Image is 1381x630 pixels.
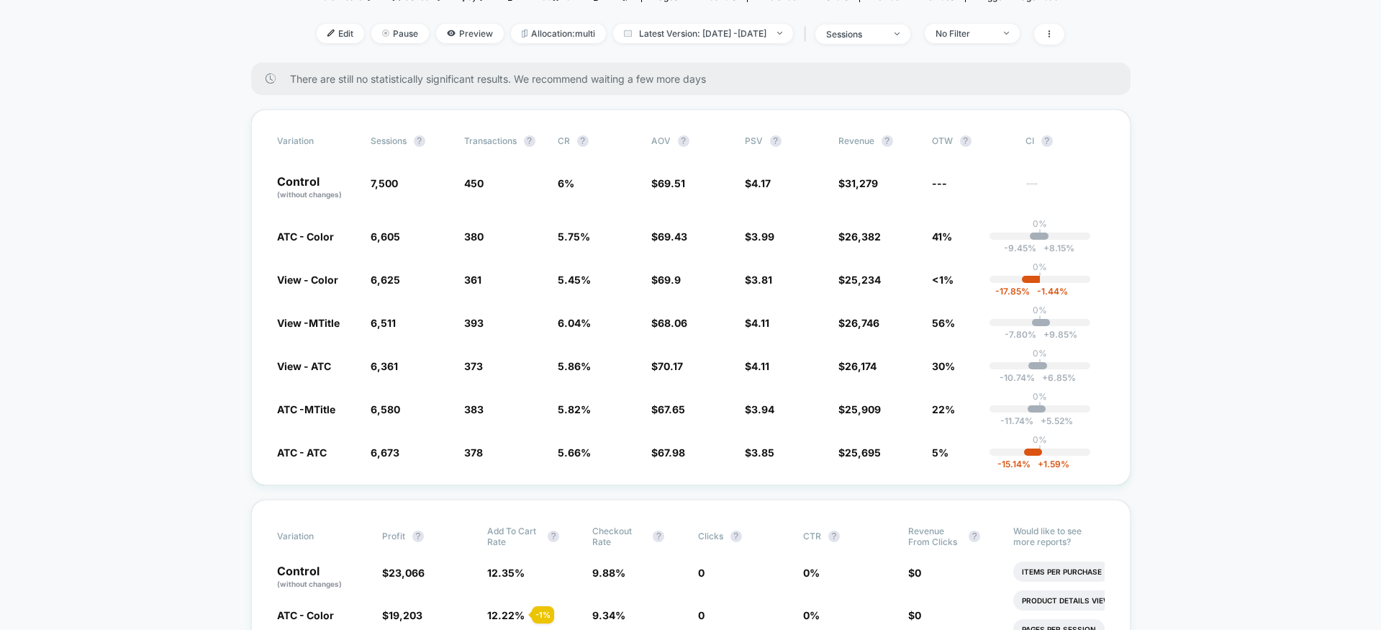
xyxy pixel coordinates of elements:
[651,403,685,415] span: $
[1038,459,1043,469] span: +
[838,360,877,372] span: $
[653,531,664,542] button: ?
[803,567,820,579] span: 0 %
[845,317,879,329] span: 26,746
[838,446,881,459] span: $
[1013,526,1104,547] p: Would like to see more reports?
[932,360,955,372] span: 30%
[624,30,632,37] img: calendar
[558,177,574,189] span: 6 %
[1043,243,1049,253] span: +
[558,317,591,329] span: 6.04 %
[277,609,334,621] span: ATC - Color
[651,360,683,372] span: $
[745,403,774,415] span: $
[838,403,881,415] span: $
[745,360,769,372] span: $
[1033,348,1047,359] p: 0%
[826,29,884,40] div: sessions
[908,526,961,547] span: Revenue From Clicks
[651,274,681,286] span: $
[745,135,763,146] span: PSV
[1042,372,1048,383] span: +
[698,567,705,579] span: 0
[1005,329,1036,340] span: -7.80 %
[932,403,955,415] span: 22%
[436,24,504,43] span: Preview
[838,177,878,189] span: $
[412,531,424,542] button: ?
[932,274,954,286] span: <1%
[382,30,389,37] img: end
[1033,305,1047,315] p: 0%
[997,459,1031,469] span: -15.14 %
[838,317,879,329] span: $
[1025,179,1105,200] span: ---
[658,403,685,415] span: 67.65
[1033,391,1047,402] p: 0%
[371,360,398,372] span: 6,361
[1025,135,1105,147] span: CI
[915,567,921,579] span: 0
[678,135,689,147] button: ?
[414,135,425,147] button: ?
[745,274,772,286] span: $
[838,230,881,243] span: $
[658,317,687,329] span: 68.06
[803,609,820,621] span: 0 %
[277,580,342,588] span: (without changes)
[745,446,774,459] span: $
[277,176,356,200] p: Control
[845,403,881,415] span: 25,909
[511,24,606,43] span: Allocation: multi
[1031,459,1069,469] span: 1.59 %
[882,135,893,147] button: ?
[487,567,525,579] span: 12.35 %
[1000,372,1035,383] span: -10.74 %
[464,446,483,459] span: 378
[658,360,683,372] span: 70.17
[558,403,591,415] span: 5.82 %
[592,609,625,621] span: 9.34 %
[382,609,422,621] span: $
[1004,32,1009,35] img: end
[327,30,335,37] img: edit
[532,606,554,624] div: - 1 %
[651,135,671,146] span: AOV
[908,609,921,621] span: $
[1033,434,1047,445] p: 0%
[777,32,782,35] img: end
[915,609,921,621] span: 0
[277,403,335,415] span: ATC -MTitle
[277,317,340,329] span: View -MTitle
[1036,243,1074,253] span: 8.15 %
[382,567,425,579] span: $
[1038,359,1041,369] p: |
[698,609,705,621] span: 0
[371,317,396,329] span: 6,511
[1033,218,1047,229] p: 0%
[389,567,425,579] span: 23,066
[932,135,1011,147] span: OTW
[577,135,589,147] button: ?
[277,135,356,147] span: Variation
[524,135,535,147] button: ?
[745,230,774,243] span: $
[751,403,774,415] span: 3.94
[936,28,993,39] div: No Filter
[277,360,331,372] span: View - ATC
[770,135,782,147] button: ?
[651,317,687,329] span: $
[389,609,422,621] span: 19,203
[1013,562,1110,582] li: Items Per Purchase
[969,531,980,542] button: ?
[651,230,687,243] span: $
[751,230,774,243] span: 3.99
[1038,229,1041,240] p: |
[277,526,356,547] span: Variation
[1033,415,1073,426] span: 5.52 %
[1035,372,1076,383] span: 6.85 %
[464,274,481,286] span: 361
[751,274,772,286] span: 3.81
[1041,135,1053,147] button: ?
